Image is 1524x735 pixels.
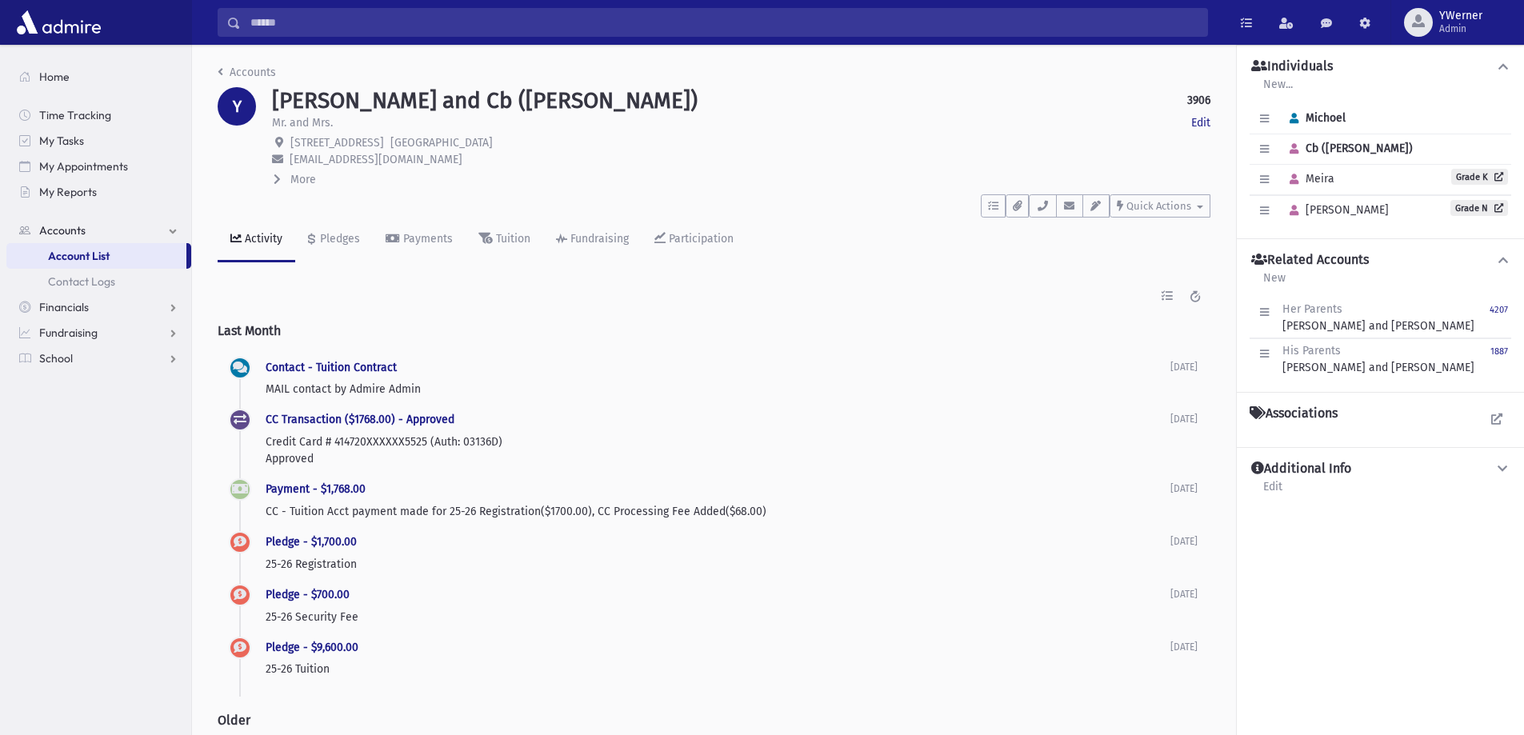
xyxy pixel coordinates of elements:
[272,87,698,114] h1: [PERSON_NAME] and Cb ([PERSON_NAME])
[666,232,734,246] div: Participation
[266,556,1170,573] p: 25-26 Registration
[39,185,97,199] span: My Reports
[218,218,295,262] a: Activity
[290,136,384,150] span: [STREET_ADDRESS]
[1451,169,1508,185] a: Grade K
[1490,301,1508,334] a: 4207
[1282,302,1342,316] span: Her Parents
[1191,114,1210,131] a: Edit
[1250,58,1511,75] button: Individuals
[6,320,191,346] a: Fundraising
[1170,641,1198,653] span: [DATE]
[218,87,256,126] div: Y
[1250,405,1338,421] h4: Associations
[1282,172,1334,186] span: Meira
[1262,269,1286,298] a: New
[1262,477,1283,506] a: Edit
[266,609,1170,625] p: 25-26 Security Fee
[1282,203,1389,217] span: [PERSON_NAME]
[39,300,89,314] span: Financials
[390,136,493,150] span: [GEOGRAPHIC_DATA]
[266,641,358,654] a: Pledge - $9,600.00
[6,243,186,269] a: Account List
[39,159,128,174] span: My Appointments
[6,218,191,243] a: Accounts
[242,232,282,246] div: Activity
[39,351,73,366] span: School
[6,179,191,205] a: My Reports
[317,232,360,246] div: Pledges
[567,232,629,246] div: Fundraising
[218,66,276,79] a: Accounts
[1126,200,1191,212] span: Quick Actions
[1282,142,1413,155] span: Cb ([PERSON_NAME])
[466,218,543,262] a: Tuition
[1262,75,1294,104] a: New...
[6,154,191,179] a: My Appointments
[39,134,84,148] span: My Tasks
[39,108,111,122] span: Time Tracking
[290,173,316,186] span: More
[218,64,276,87] nav: breadcrumb
[1251,58,1333,75] h4: Individuals
[1170,589,1198,600] span: [DATE]
[48,249,110,263] span: Account List
[1282,111,1346,125] span: Michoel
[1170,413,1198,425] span: [DATE]
[1282,301,1474,334] div: [PERSON_NAME] and [PERSON_NAME]
[1439,10,1482,22] span: YWerner
[1282,344,1341,358] span: His Parents
[266,503,1170,520] p: CC - Tuition Acct payment made for 25-26 Registration($1700.00), CC Processing Fee Added($68.00)
[6,294,191,320] a: Financials
[266,535,357,549] a: Pledge - $1,700.00
[1251,252,1369,269] h4: Related Accounts
[1170,483,1198,494] span: [DATE]
[266,433,1170,450] p: Credit Card # 414720XXXXXX5525 (Auth: 03136D)
[6,102,191,128] a: Time Tracking
[1170,536,1198,547] span: [DATE]
[218,310,1210,351] h2: Last Month
[6,269,191,294] a: Contact Logs
[1110,194,1210,218] button: Quick Actions
[272,171,318,188] button: More
[6,64,191,90] a: Home
[266,661,1170,677] p: 25-26 Tuition
[493,232,530,246] div: Tuition
[13,6,105,38] img: AdmirePro
[295,218,373,262] a: Pledges
[1170,362,1198,373] span: [DATE]
[400,232,453,246] div: Payments
[241,8,1207,37] input: Search
[266,381,1170,397] p: MAIL contact by Admire Admin
[1490,346,1508,357] small: 1887
[272,114,333,131] p: Mr. and Mrs.
[39,70,70,84] span: Home
[1490,305,1508,315] small: 4207
[266,450,1170,467] p: Approved
[1251,461,1351,477] h4: Additional Info
[290,153,462,166] span: [EMAIL_ADDRESS][DOMAIN_NAME]
[1250,461,1511,477] button: Additional Info
[543,218,642,262] a: Fundraising
[1282,342,1474,376] div: [PERSON_NAME] and [PERSON_NAME]
[1439,22,1482,35] span: Admin
[6,346,191,371] a: School
[48,274,115,289] span: Contact Logs
[1490,342,1508,376] a: 1887
[642,218,746,262] a: Participation
[6,128,191,154] a: My Tasks
[1450,200,1508,216] a: Grade N
[266,413,454,426] a: CC Transaction ($1768.00) - Approved
[373,218,466,262] a: Payments
[266,482,366,496] a: Payment - $1,768.00
[1187,92,1210,109] strong: 3906
[39,223,86,238] span: Accounts
[266,361,397,374] a: Contact - Tuition Contract
[39,326,98,340] span: Fundraising
[266,588,350,601] a: Pledge - $700.00
[1250,252,1511,269] button: Related Accounts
